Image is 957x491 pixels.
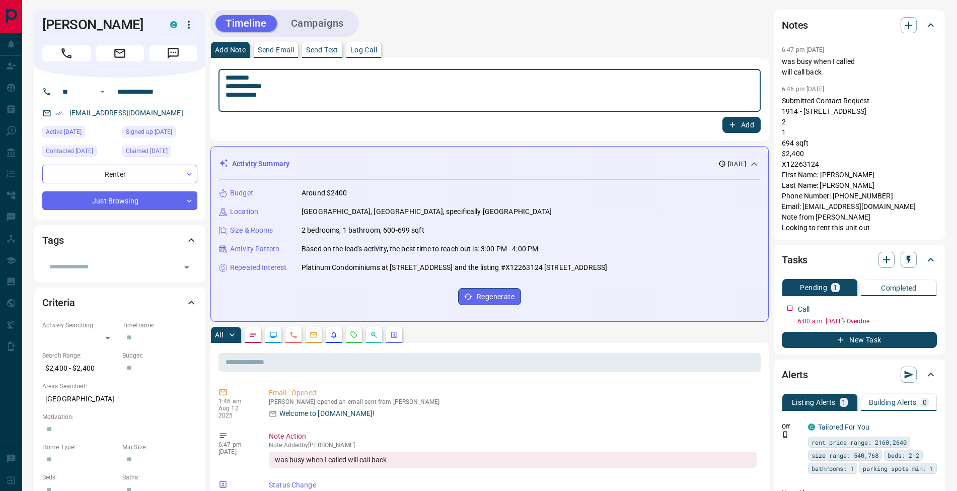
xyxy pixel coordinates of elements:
[310,331,318,339] svg: Emails
[390,331,398,339] svg: Agent Actions
[302,188,347,198] p: Around $2400
[798,304,810,315] p: Call
[269,431,757,442] p: Note Action
[218,441,254,448] p: 6:47 pm
[122,443,197,452] p: Min Size:
[863,463,933,473] span: parking spots min: 1
[42,473,117,482] p: Beds:
[122,146,197,160] div: Mon Aug 11 2025
[215,46,246,53] p: Add Note
[230,244,279,254] p: Activity Pattern
[42,351,117,360] p: Search Range:
[370,331,378,339] svg: Opportunities
[42,295,75,311] h2: Criteria
[42,126,117,141] div: Mon Aug 11 2025
[728,160,746,169] p: [DATE]
[42,382,197,391] p: Areas Searched:
[289,331,298,339] svg: Calls
[722,117,761,133] button: Add
[888,450,919,460] span: beds: 2-2
[330,331,338,339] svg: Listing Alerts
[96,45,144,61] span: Email
[219,155,760,173] div: Activity Summary[DATE]
[42,165,197,183] div: Renter
[812,463,854,473] span: bathrooms: 1
[269,398,757,405] p: [PERSON_NAME] opened an email sent from [PERSON_NAME]
[42,17,155,33] h1: [PERSON_NAME]
[782,367,808,383] h2: Alerts
[42,146,117,160] div: Mon Aug 11 2025
[782,56,937,78] p: was busy when I called will call back
[258,46,294,53] p: Send Email
[350,46,377,53] p: Log Call
[302,262,607,273] p: Platinum Condominiums at [STREET_ADDRESS] and the listing #X12263124 [STREET_ADDRESS]
[55,110,62,117] svg: Email Verified
[842,399,846,406] p: 1
[782,86,825,93] p: 6:46 pm [DATE]
[458,288,521,305] button: Regenerate
[923,399,927,406] p: 0
[818,423,869,431] a: Tailored For You
[97,86,109,98] button: Open
[218,448,254,455] p: [DATE]
[782,422,802,431] p: Off
[269,331,277,339] svg: Lead Browsing Activity
[269,480,757,490] p: Status Change
[833,284,837,291] p: 1
[800,284,827,291] p: Pending
[269,388,757,398] p: Email - Opened
[230,188,253,198] p: Budget
[279,408,375,419] p: Welcome to [DOMAIN_NAME]!
[69,109,183,117] a: [EMAIL_ADDRESS][DOMAIN_NAME]
[782,248,937,272] div: Tasks
[42,232,63,248] h2: Tags
[808,424,815,431] div: condos.ca
[122,321,197,330] p: Timeframe:
[215,331,223,338] p: All
[170,21,177,28] div: condos.ca
[782,252,807,268] h2: Tasks
[232,159,289,169] p: Activity Summary
[869,399,917,406] p: Building Alerts
[149,45,197,61] span: Message
[812,437,907,447] span: rent price range: 2160,2640
[42,443,117,452] p: Home Type:
[302,225,424,236] p: 2 bedrooms, 1 bathroom, 600-699 sqft
[122,473,197,482] p: Baths:
[42,228,197,252] div: Tags
[126,146,168,156] span: Claimed [DATE]
[302,206,552,217] p: [GEOGRAPHIC_DATA], [GEOGRAPHIC_DATA], specifically [GEOGRAPHIC_DATA]
[42,291,197,315] div: Criteria
[215,15,277,32] button: Timeline
[881,285,917,292] p: Completed
[302,244,538,254] p: Based on the lead's activity, the best time to reach out is: 3:00 PM - 4:00 PM
[782,332,937,348] button: New Task
[306,46,338,53] p: Send Text
[42,360,117,377] p: $2,400 - $2,400
[281,15,354,32] button: Campaigns
[230,262,286,273] p: Repeated Interest
[218,398,254,405] p: 1:46 am
[42,412,197,422] p: Motivation:
[782,363,937,387] div: Alerts
[350,331,358,339] svg: Requests
[269,452,757,468] div: was busy when I called will call back
[122,126,197,141] div: Mon Aug 11 2025
[782,96,937,233] p: Submitted Contact Request 1914 - [STREET_ADDRESS] 2 1 694 sqft $2,400 X12263124 First Name: [PERS...
[126,127,172,137] span: Signed up [DATE]
[42,391,197,407] p: [GEOGRAPHIC_DATA]
[230,206,258,217] p: Location
[782,431,789,438] svg: Push Notification Only
[180,260,194,274] button: Open
[782,13,937,37] div: Notes
[249,331,257,339] svg: Notes
[42,45,91,61] span: Call
[798,317,937,326] p: 6:00 a.m. [DATE] - Overdue
[812,450,878,460] span: size range: 540,768
[782,17,808,33] h2: Notes
[218,405,254,419] p: Aug 12 2025
[42,191,197,210] div: Just Browsing
[782,46,825,53] p: 6:47 pm [DATE]
[42,321,117,330] p: Actively Searching:
[792,399,836,406] p: Listing Alerts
